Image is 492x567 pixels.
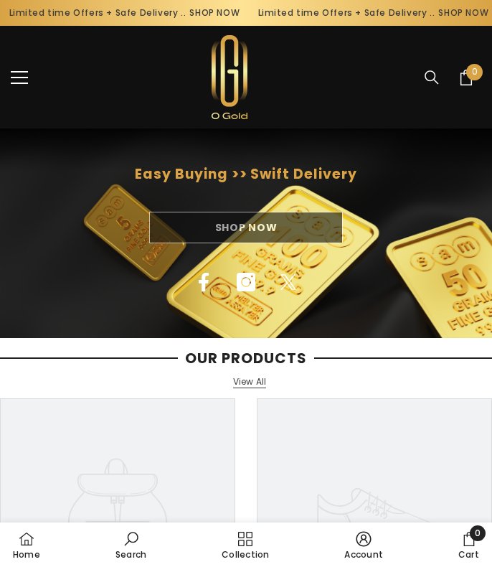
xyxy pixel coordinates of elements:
a: Search [114,525,148,564]
img: Ogold Shop [212,35,247,119]
a: Collection [220,525,270,564]
a: SHOP NOW [438,5,488,21]
span: Our Products [178,350,314,367]
a: Cart [457,525,481,564]
summary: Search [423,69,440,86]
a: SHOP NOW [189,5,240,21]
span: 0 [472,64,478,80]
button: menu [11,69,28,86]
a: View All [233,376,267,388]
a: Home [11,525,42,564]
a: Account [343,525,384,564]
